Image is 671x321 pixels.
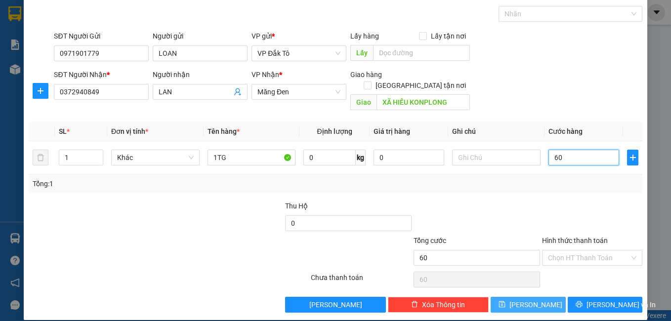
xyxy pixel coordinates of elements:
[452,150,541,165] input: Ghi Chú
[628,154,638,161] span: plus
[373,45,470,61] input: Dọc đường
[491,297,566,313] button: save[PERSON_NAME]
[111,127,148,135] span: Đơn vị tính
[309,299,362,310] span: [PERSON_NAME]
[377,94,470,110] input: Dọc đường
[350,94,377,110] span: Giao
[627,150,638,165] button: plus
[285,202,308,210] span: Thu Hộ
[208,150,296,165] input: VD: Bàn, Ghế
[427,31,470,41] span: Lấy tận nơi
[59,127,67,135] span: SL
[234,88,242,96] span: user-add
[257,46,340,61] span: VP Đắk Tô
[350,32,379,40] span: Lấy hàng
[587,299,656,310] span: [PERSON_NAME] và In
[117,150,194,165] span: Khác
[388,297,489,313] button: deleteXóa Thông tin
[350,71,382,79] span: Giao hàng
[252,71,279,79] span: VP Nhận
[372,80,470,91] span: [GEOGRAPHIC_DATA] tận nơi
[548,127,583,135] span: Cước hàng
[33,150,48,165] button: delete
[310,272,413,289] div: Chưa thanh toán
[414,237,446,244] span: Tổng cước
[568,297,643,313] button: printer[PERSON_NAME] và In
[54,69,149,80] div: SĐT Người Nhận
[350,45,373,61] span: Lấy
[257,84,340,99] span: Măng Đen
[374,150,444,165] input: 0
[411,301,418,309] span: delete
[509,299,562,310] span: [PERSON_NAME]
[153,69,248,80] div: Người nhận
[448,122,545,141] th: Ghi chú
[33,178,260,189] div: Tổng: 1
[576,301,583,309] span: printer
[422,299,465,310] span: Xóa Thông tin
[54,31,149,41] div: SĐT Người Gửi
[374,127,410,135] span: Giá trị hàng
[252,31,346,41] div: VP gửi
[317,127,352,135] span: Định lượng
[542,237,608,244] label: Hình thức thanh toán
[285,297,386,313] button: [PERSON_NAME]
[33,83,48,99] button: plus
[208,127,240,135] span: Tên hàng
[499,301,505,309] span: save
[153,31,248,41] div: Người gửi
[33,87,48,95] span: plus
[356,150,366,165] span: kg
